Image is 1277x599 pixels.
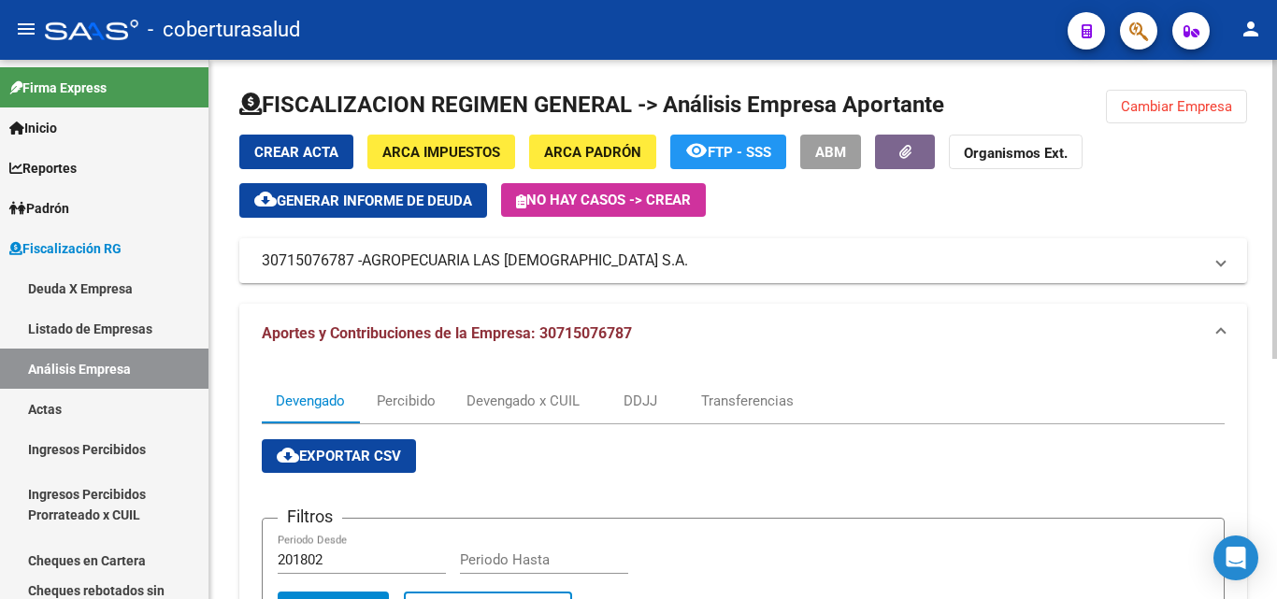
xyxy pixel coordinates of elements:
[9,158,77,178] span: Reportes
[516,192,691,208] span: No hay casos -> Crear
[377,391,436,411] div: Percibido
[239,304,1247,364] mat-expansion-panel-header: Aportes y Contribuciones de la Empresa: 30715076787
[624,391,657,411] div: DDJJ
[949,135,1083,169] button: Organismos Ext.
[367,135,515,169] button: ARCA Impuestos
[708,144,771,161] span: FTP - SSS
[1213,535,1258,580] div: Open Intercom Messenger
[382,144,500,161] span: ARCA Impuestos
[262,439,416,473] button: Exportar CSV
[544,144,641,161] span: ARCA Padrón
[277,444,299,466] mat-icon: cloud_download
[670,135,786,169] button: FTP - SSS
[277,193,472,209] span: Generar informe de deuda
[9,238,122,259] span: Fiscalización RG
[800,135,861,169] button: ABM
[1121,98,1232,115] span: Cambiar Empresa
[815,144,846,161] span: ABM
[1240,18,1262,40] mat-icon: person
[254,144,338,161] span: Crear Acta
[239,238,1247,283] mat-expansion-panel-header: 30715076787 -AGROPECUARIA LAS [DEMOGRAPHIC_DATA] S.A.
[278,504,342,530] h3: Filtros
[9,118,57,138] span: Inicio
[9,78,107,98] span: Firma Express
[254,188,277,210] mat-icon: cloud_download
[466,391,580,411] div: Devengado x CUIL
[276,391,345,411] div: Devengado
[239,135,353,169] button: Crear Acta
[701,391,794,411] div: Transferencias
[362,250,688,271] span: AGROPECUARIA LAS [DEMOGRAPHIC_DATA] S.A.
[239,183,487,218] button: Generar informe de deuda
[685,139,708,162] mat-icon: remove_red_eye
[501,183,706,217] button: No hay casos -> Crear
[15,18,37,40] mat-icon: menu
[262,324,632,342] span: Aportes y Contribuciones de la Empresa: 30715076787
[964,145,1068,162] strong: Organismos Ext.
[277,448,401,464] span: Exportar CSV
[262,250,1202,271] mat-panel-title: 30715076787 -
[1106,90,1247,123] button: Cambiar Empresa
[529,135,656,169] button: ARCA Padrón
[239,90,944,120] h1: FISCALIZACION REGIMEN GENERAL -> Análisis Empresa Aportante
[9,198,69,219] span: Padrón
[148,9,300,50] span: - coberturasalud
